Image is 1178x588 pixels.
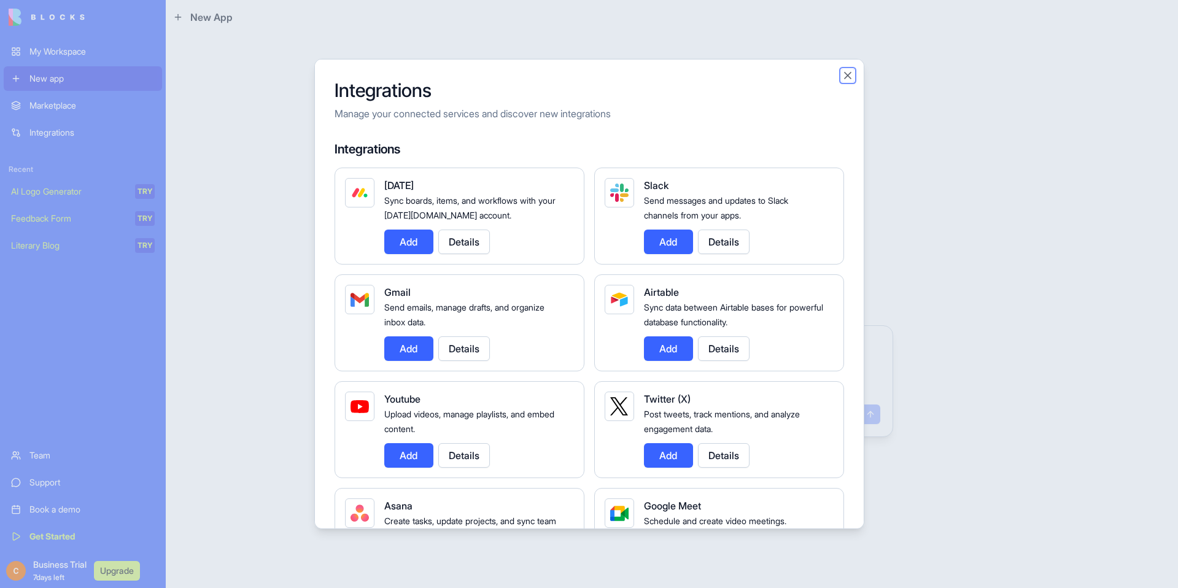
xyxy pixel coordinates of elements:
span: Airtable [644,286,679,298]
button: Add [384,443,433,468]
button: Close [842,69,854,82]
button: Details [438,443,490,468]
button: Add [644,443,693,468]
span: Asana [384,500,413,512]
button: Add [384,336,433,361]
button: Add [644,336,693,361]
span: Upload videos, manage playlists, and embed content. [384,409,554,434]
h2: Integrations [335,79,844,101]
h4: Integrations [335,141,844,158]
button: Details [698,230,750,254]
button: Details [438,336,490,361]
button: Add [384,230,433,254]
button: Details [698,443,750,468]
span: Sync data between Airtable bases for powerful database functionality. [644,302,823,327]
span: Google Meet [644,500,701,512]
span: Send emails, manage drafts, and organize inbox data. [384,302,544,327]
button: Details [438,230,490,254]
button: Details [698,336,750,361]
span: Post tweets, track mentions, and analyze engagement data. [644,409,800,434]
button: Add [644,230,693,254]
p: Manage your connected services and discover new integrations [335,106,844,121]
span: Schedule and create video meetings. [644,516,786,526]
span: Sync boards, items, and workflows with your [DATE][DOMAIN_NAME] account. [384,195,556,220]
span: Create tasks, update projects, and sync team workflows. [384,516,556,541]
span: Gmail [384,286,411,298]
span: Youtube [384,393,420,405]
span: [DATE] [384,179,414,191]
span: Slack [644,179,668,191]
span: Twitter (X) [644,393,691,405]
span: Send messages and updates to Slack channels from your apps. [644,195,788,220]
